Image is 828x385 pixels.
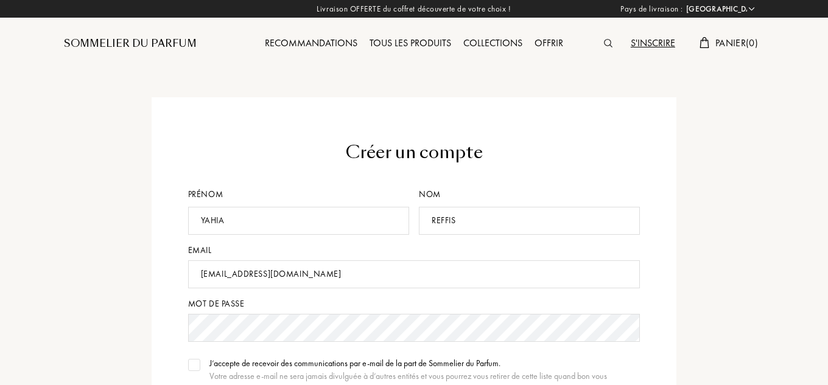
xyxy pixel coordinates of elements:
[363,36,457,49] a: Tous les produits
[188,207,409,235] input: Prénom
[188,140,640,165] div: Créer un compte
[188,188,414,201] div: Prénom
[64,36,197,51] a: Sommelier du Parfum
[528,36,569,49] a: Offrir
[625,36,681,49] a: S'inscrire
[259,36,363,52] div: Recommandations
[604,39,612,47] img: search_icn.svg
[190,362,198,368] img: valide.svg
[363,36,457,52] div: Tous les produits
[188,297,640,310] div: Mot de passe
[188,244,640,257] div: Email
[419,188,640,201] div: Nom
[457,36,528,52] div: Collections
[419,207,640,235] input: Nom
[700,37,709,48] img: cart.svg
[620,3,683,15] span: Pays de livraison :
[188,260,640,288] input: Email
[715,36,758,49] span: Panier ( 0 )
[625,36,681,52] div: S'inscrire
[209,357,640,370] div: J’accepte de recevoir des communications par e-mail de la part de Sommelier du Parfum.
[259,36,363,49] a: Recommandations
[457,36,528,49] a: Collections
[528,36,569,52] div: Offrir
